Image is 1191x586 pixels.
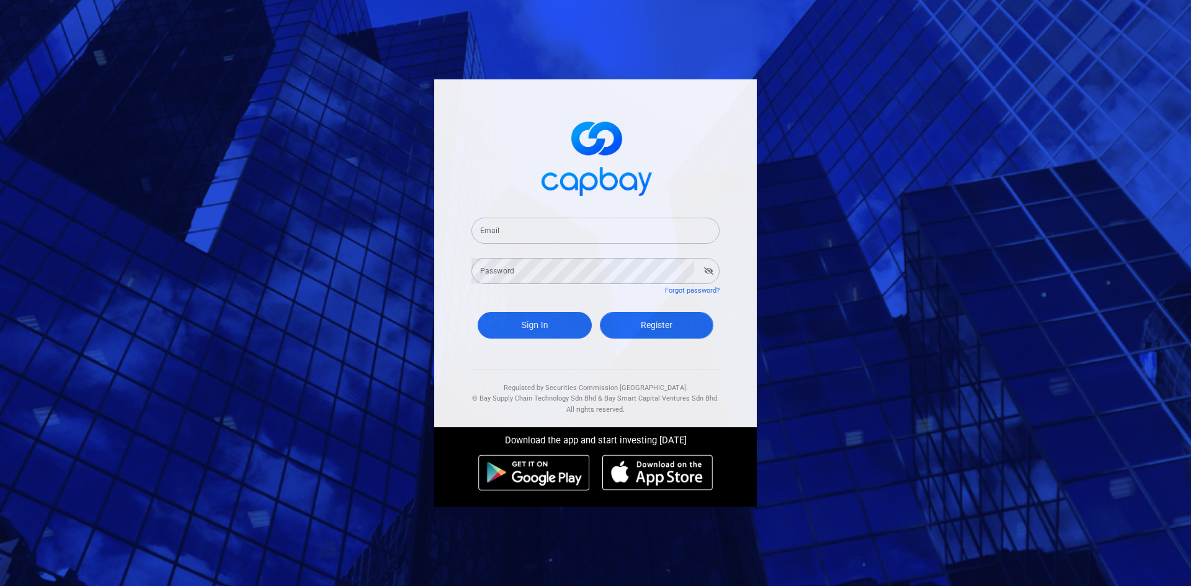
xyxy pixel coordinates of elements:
button: Sign In [478,312,592,339]
a: Register [600,312,714,339]
div: Regulated by Securities Commission [GEOGRAPHIC_DATA]. & All rights reserved. [471,370,720,415]
img: logo [533,110,658,203]
a: Forgot password? [665,286,720,295]
img: android [478,455,590,491]
span: Bay Smart Capital Ventures Sdn Bhd. [604,394,719,402]
img: ios [602,455,713,491]
span: Register [641,320,672,330]
div: Download the app and start investing [DATE] [425,427,766,448]
span: © Bay Supply Chain Technology Sdn Bhd [472,394,596,402]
